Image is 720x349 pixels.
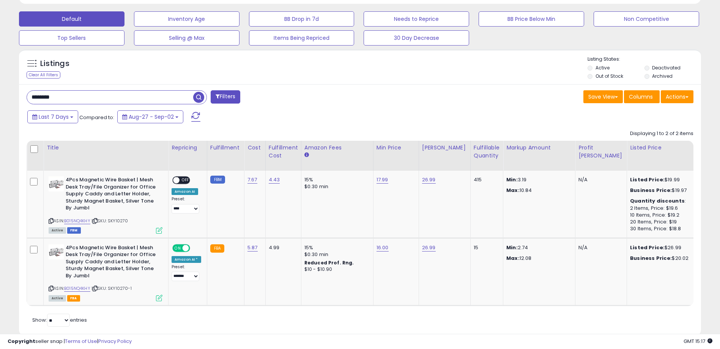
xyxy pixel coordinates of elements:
div: [PERSON_NAME] [422,144,467,152]
p: 2.74 [506,244,569,251]
div: Min Price [377,144,416,152]
a: 17.99 [377,176,388,184]
button: Inventory Age [134,11,239,27]
b: Business Price: [630,187,672,194]
div: 20 Items, Price: $19 [630,219,693,225]
button: 30 Day Decrease [364,30,469,46]
span: All listings currently available for purchase on Amazon [49,227,66,234]
div: N/A [578,244,621,251]
strong: Min: [506,244,518,251]
div: Amazon Fees [304,144,370,152]
button: Default [19,11,124,27]
span: 2025-09-10 15:17 GMT [684,338,712,345]
span: Show: entries [32,316,87,324]
div: Clear All Filters [27,71,60,79]
span: Aug-27 - Sep-02 [129,113,174,121]
label: Deactivated [652,64,681,71]
div: Amazon AI [172,188,198,195]
small: FBM [210,176,225,184]
img: 510M6xF-oiL._SL40_.jpg [49,244,64,259]
small: FBA [210,244,224,253]
div: Markup Amount [506,144,572,152]
span: FBA [67,295,80,302]
span: Columns [629,93,653,101]
div: $19.99 [630,176,693,183]
strong: Copyright [8,338,35,345]
b: 4Pcs Magnetic Wire Basket | Mesh Desk Tray/File Organizer for Office Supply Caddy and Letter Hold... [66,244,158,281]
button: Items Being Repriced [249,30,354,46]
small: Amazon Fees. [304,152,309,159]
div: Profit [PERSON_NAME] [578,144,624,160]
a: 16.00 [377,244,389,252]
div: seller snap | | [8,338,132,345]
span: | SKU: SKY10270 [91,218,128,224]
span: OFF [189,245,201,251]
div: Cost [247,144,262,152]
div: 10 Items, Price: $19.2 [630,212,693,219]
a: Privacy Policy [98,338,132,345]
div: $0.30 min [304,251,367,258]
a: 7.67 [247,176,257,184]
div: Repricing [172,144,204,152]
a: 5.87 [247,244,258,252]
img: 510M6xF-oiL._SL40_.jpg [49,176,64,192]
div: ASIN: [49,244,162,300]
div: N/A [578,176,621,183]
p: 10.84 [506,187,569,194]
a: 4.43 [269,176,280,184]
b: Listed Price: [630,244,665,251]
div: Fulfillment [210,144,241,152]
span: Last 7 Days [39,113,69,121]
label: Out of Stock [596,73,623,79]
span: FBM [67,227,81,234]
div: : [630,198,693,204]
button: Aug-27 - Sep-02 [117,110,183,123]
button: Actions [661,90,693,103]
b: Reduced Prof. Rng. [304,259,354,266]
span: OFF [180,177,192,184]
button: BB Price Below Min [479,11,584,27]
span: Compared to: [79,114,114,121]
div: ASIN: [49,176,162,233]
div: Displaying 1 to 2 of 2 items [630,130,693,137]
b: Business Price: [630,255,672,262]
button: Non Competitive [594,11,699,27]
a: B015NQ4KHY [64,218,90,224]
label: Archived [652,73,673,79]
div: 30 Items, Price: $18.8 [630,225,693,232]
div: 15% [304,176,367,183]
button: BB Drop in 7d [249,11,354,27]
div: $10 - $10.90 [304,266,367,273]
b: Listed Price: [630,176,665,183]
button: Last 7 Days [27,110,78,123]
div: 2 Items, Price: $19.6 [630,205,693,212]
strong: Min: [506,176,518,183]
div: $26.99 [630,244,693,251]
div: 4.99 [269,244,295,251]
p: Listing States: [588,56,701,63]
div: Fulfillable Quantity [474,144,500,160]
a: 26.99 [422,244,436,252]
label: Active [596,64,610,71]
div: Title [47,144,165,152]
div: 15% [304,244,367,251]
div: 415 [474,176,497,183]
strong: Max: [506,255,520,262]
div: $19.97 [630,187,693,194]
button: Needs to Reprice [364,11,469,27]
h5: Listings [40,58,69,69]
div: Fulfillment Cost [269,144,298,160]
button: Save View [583,90,623,103]
a: B015NQ4KHY [64,285,90,292]
span: All listings currently available for purchase on Amazon [49,295,66,302]
button: Columns [624,90,660,103]
strong: Max: [506,187,520,194]
button: Top Sellers [19,30,124,46]
a: Terms of Use [65,338,97,345]
div: $0.30 min [304,183,367,190]
p: 12.08 [506,255,569,262]
button: Filters [211,90,240,104]
span: | SKU: SKY10270-1 [91,285,132,291]
div: $20.02 [630,255,693,262]
div: Preset: [172,264,201,281]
